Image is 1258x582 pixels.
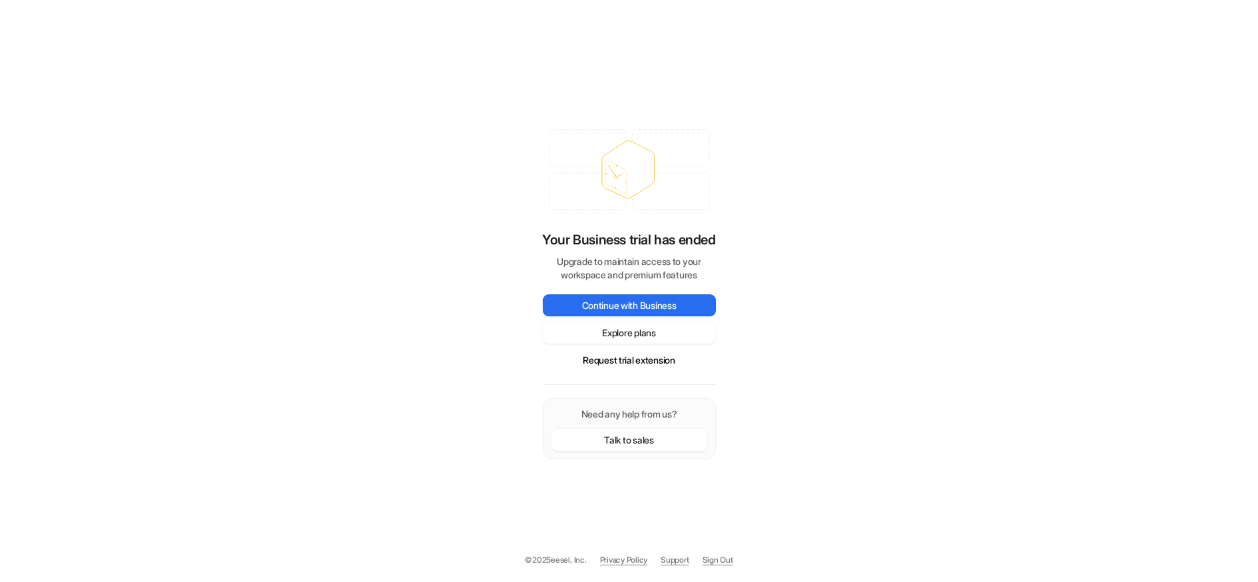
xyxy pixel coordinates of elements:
[551,429,707,451] button: Talk to sales
[661,554,689,566] span: Support
[551,407,707,421] p: Need any help from us?
[543,349,716,371] button: Request trial extension
[543,294,716,316] button: Continue with Business
[703,554,733,566] a: Sign Out
[543,255,716,282] p: Upgrade to maintain access to your workspace and premium features
[525,554,586,566] p: © 2025 eesel, Inc.
[542,230,715,250] p: Your Business trial has ended
[600,554,648,566] a: Privacy Policy
[543,322,716,344] button: Explore plans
